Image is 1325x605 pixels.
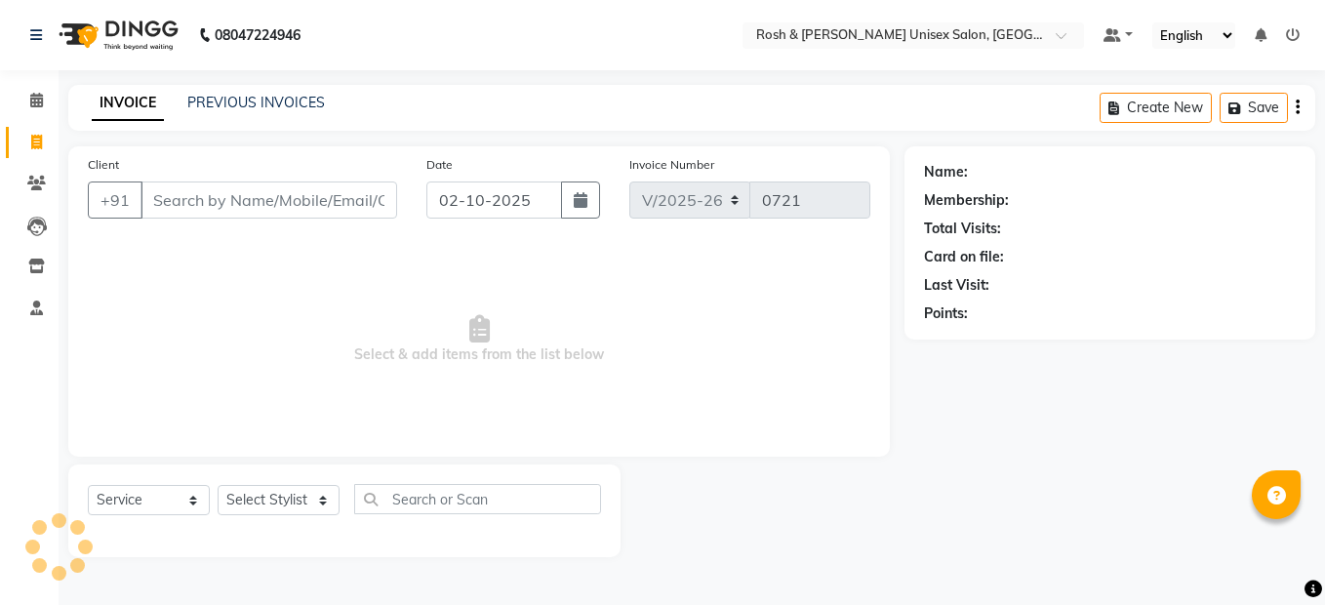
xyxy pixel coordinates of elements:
label: Invoice Number [629,156,714,174]
b: 08047224946 [215,8,301,62]
div: Points: [924,303,968,324]
label: Date [426,156,453,174]
input: Search by Name/Mobile/Email/Code [141,181,397,219]
a: PREVIOUS INVOICES [187,94,325,111]
button: Save [1220,93,1288,123]
label: Client [88,156,119,174]
div: Membership: [924,190,1009,211]
span: Select & add items from the list below [88,242,870,437]
div: Name: [924,162,968,182]
div: Card on file: [924,247,1004,267]
input: Search or Scan [354,484,601,514]
a: INVOICE [92,86,164,121]
div: Last Visit: [924,275,989,296]
button: Create New [1100,93,1212,123]
button: +91 [88,181,142,219]
img: logo [50,8,183,62]
div: Total Visits: [924,219,1001,239]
